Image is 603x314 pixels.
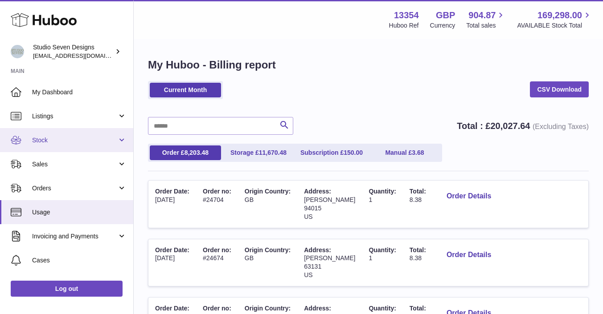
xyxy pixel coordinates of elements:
[410,254,422,262] span: 8.38
[304,246,331,254] span: Address:
[304,271,312,278] span: US
[33,43,113,60] div: Studio Seven Designs
[304,305,331,312] span: Address:
[32,112,117,121] span: Listings
[32,232,117,241] span: Invoicing and Payments
[259,149,287,156] span: 11,670.48
[304,213,312,220] span: US
[466,21,506,30] span: Total sales
[245,305,291,312] span: Origin Country:
[196,181,238,228] td: #24704
[389,21,419,30] div: Huboo Ref
[11,281,123,297] a: Log out
[430,21,455,30] div: Currency
[32,88,127,97] span: My Dashboard
[410,196,422,203] span: 8.38
[32,160,117,169] span: Sales
[344,149,363,156] span: 150.00
[203,305,231,312] span: Order no:
[410,305,426,312] span: Total:
[369,188,396,195] span: Quantity:
[223,145,294,160] a: Storage £11,670.48
[533,123,589,130] span: (Excluding Taxes)
[369,246,396,254] span: Quantity:
[148,181,196,228] td: [DATE]
[155,246,189,254] span: Order Date:
[466,9,506,30] a: 904.87 Total sales
[11,45,24,58] img: contact.studiosevendesigns@gmail.com
[517,21,592,30] span: AVAILABLE Stock Total
[362,181,402,228] td: 1
[33,52,131,59] span: [EMAIL_ADDRESS][DOMAIN_NAME]
[410,188,426,195] span: Total:
[304,196,355,203] span: [PERSON_NAME]
[148,239,196,286] td: [DATE]
[238,239,297,286] td: GB
[468,9,496,21] span: 904.87
[537,9,582,21] span: 169,298.00
[32,256,127,265] span: Cases
[304,205,321,212] span: 94015
[155,305,189,312] span: Order Date:
[32,208,127,217] span: Usage
[412,149,424,156] span: 3.68
[410,246,426,254] span: Total:
[362,239,402,286] td: 1
[304,254,355,262] span: [PERSON_NAME]
[155,188,189,195] span: Order Date:
[436,9,455,21] strong: GBP
[304,188,331,195] span: Address:
[148,58,589,72] h1: My Huboo - Billing report
[203,246,231,254] span: Order no:
[245,188,291,195] span: Origin Country:
[238,181,297,228] td: GB
[517,9,592,30] a: 169,298.00 AVAILABLE Stock Total
[439,187,498,205] button: Order Details
[439,246,498,264] button: Order Details
[304,263,321,270] span: 63131
[530,81,589,97] a: CSV Download
[369,305,396,312] span: Quantity:
[245,246,291,254] span: Origin Country:
[32,136,117,145] span: Stock
[150,83,221,97] a: Current Month
[394,9,419,21] strong: 13354
[490,121,530,131] span: 20,027.64
[369,145,440,160] a: Manual £3.68
[150,145,221,160] a: Order £8,203.48
[457,121,589,131] strong: Total : £
[196,239,238,286] td: #24674
[185,149,209,156] span: 8,203.48
[32,184,117,193] span: Orders
[296,145,367,160] a: Subscription £150.00
[203,188,231,195] span: Order no:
